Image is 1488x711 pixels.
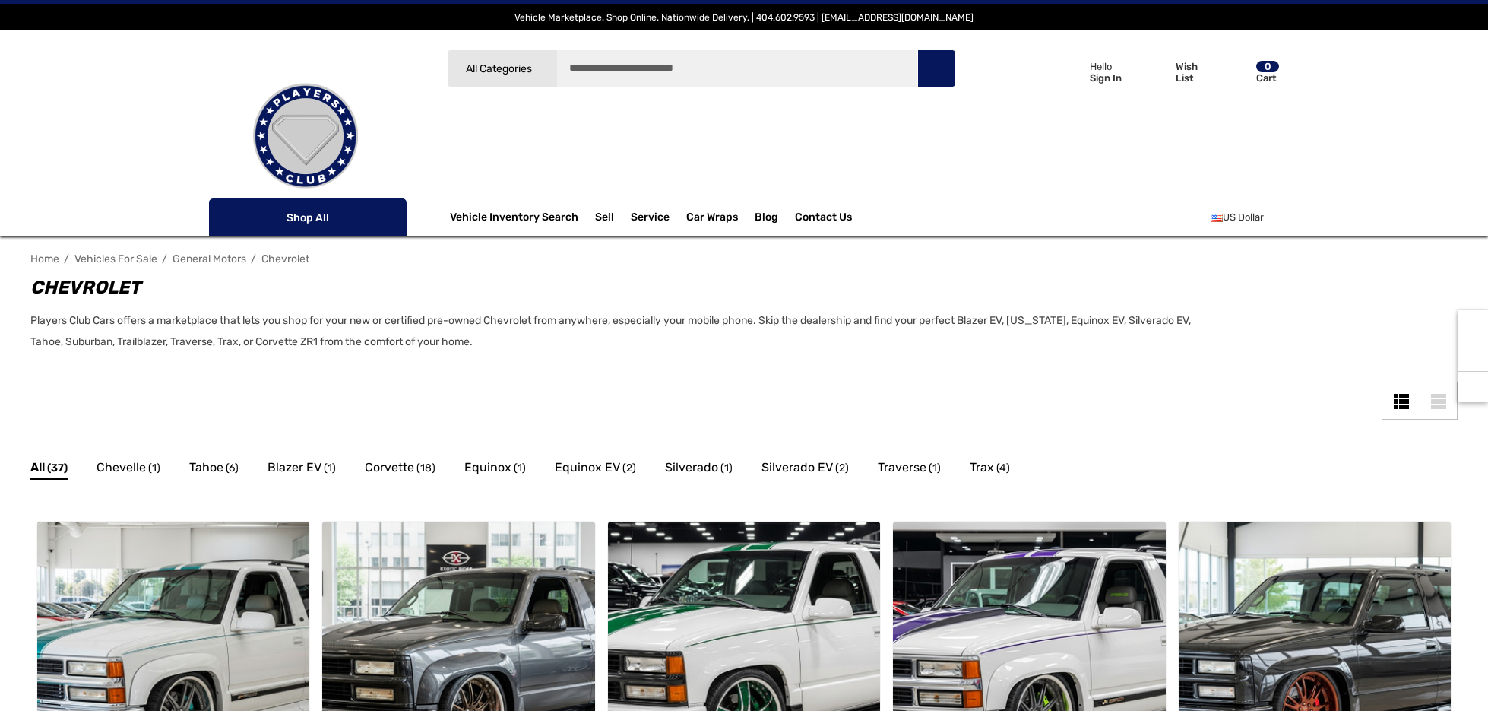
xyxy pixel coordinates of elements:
span: (2) [835,459,849,478]
span: Silverado [665,458,718,478]
a: Button Go To Sub Category Trax [970,458,1010,482]
svg: Icon Line [226,209,249,227]
a: Vehicles For Sale [74,252,157,265]
span: Tahoe [189,458,223,478]
img: Players Club | Cars For Sale [230,60,381,212]
span: (1) [720,459,733,478]
span: (37) [47,459,68,478]
nav: Breadcrumb [30,246,1458,272]
svg: Icon User Account [1060,61,1081,82]
a: Button Go To Sub Category Corvette [365,458,435,482]
p: Hello [1090,61,1122,72]
a: Grid View [1382,382,1420,420]
a: Cart with 0 items [1217,46,1281,105]
span: Car Wraps [686,211,738,227]
span: Blazer EV [268,458,321,478]
svg: Recently Viewed [1465,318,1480,333]
a: Button Go To Sub Category Blazer EV [268,458,336,482]
svg: Icon Arrow Down [379,212,390,223]
a: Wish List Wish List [1137,46,1217,98]
a: Car Wraps [686,202,755,233]
p: Players Club Cars offers a marketplace that lets you shop for your new or certified pre-owned Che... [30,310,1207,353]
a: Service [631,211,670,227]
span: (1) [929,459,941,478]
span: (4) [996,459,1010,478]
span: Equinox EV [555,458,620,478]
span: (1) [514,459,526,478]
button: Search [917,49,955,87]
span: Traverse [878,458,926,478]
a: General Motors [173,252,246,265]
svg: Icon Arrow Down [534,63,546,75]
a: Chevrolet [261,252,309,265]
svg: Social Media [1465,348,1480,363]
span: (6) [226,459,239,478]
a: Sell [595,202,631,233]
span: Corvette [365,458,414,478]
span: Trax [970,458,994,478]
span: All Categories [465,62,531,75]
a: Button Go To Sub Category Chevelle [97,458,160,482]
span: (1) [148,459,160,478]
a: Sign in [1043,46,1129,98]
span: (2) [622,459,636,478]
a: List View [1420,382,1458,420]
a: Home [30,252,59,265]
a: Button Go To Sub Category Silverado EV [761,458,849,482]
a: Button Go To Sub Category Equinox EV [555,458,636,482]
span: (1) [324,459,336,478]
p: Sign In [1090,72,1122,84]
a: Button Go To Sub Category Equinox [464,458,526,482]
span: Equinox [464,458,511,478]
span: Silverado EV [761,458,833,478]
a: All Categories Icon Arrow Down Icon Arrow Up [447,49,557,87]
span: Chevelle [97,458,146,478]
svg: Top [1458,379,1488,394]
p: Cart [1256,72,1279,84]
svg: Wish List [1144,62,1167,84]
p: Shop All [209,198,407,236]
a: Button Go To Sub Category Traverse [878,458,941,482]
a: Contact Us [795,211,852,227]
span: All [30,458,45,478]
p: 0 [1256,61,1279,72]
a: USD [1211,202,1281,233]
span: Vehicle Marketplace. Shop Online. Nationwide Delivery. | 404.602.9593 | [EMAIL_ADDRESS][DOMAIN_NAME] [514,12,974,23]
p: Wish List [1176,61,1216,84]
span: Sell [595,211,614,227]
a: Button Go To Sub Category Tahoe [189,458,239,482]
a: Vehicle Inventory Search [450,211,578,227]
a: Button Go To Sub Category Silverado [665,458,733,482]
svg: Review Your Cart [1224,62,1247,83]
span: (18) [416,459,435,478]
h1: Chevrolet [30,274,1207,301]
a: Blog [755,211,778,227]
